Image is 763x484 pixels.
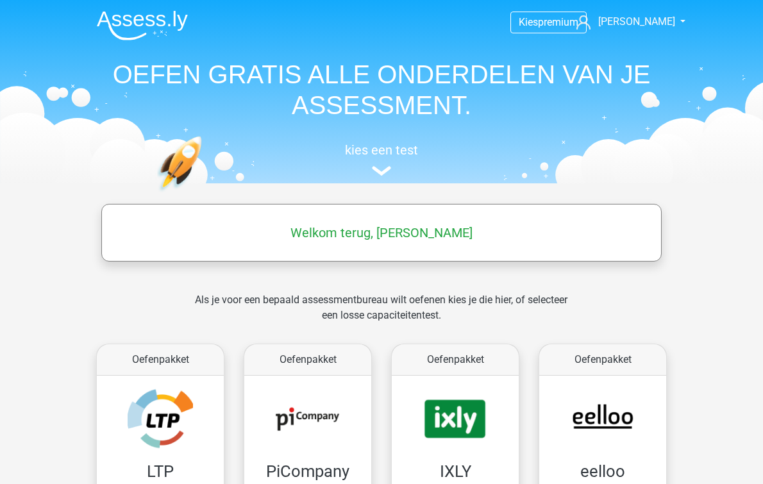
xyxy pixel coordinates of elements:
a: Kiespremium [511,13,586,31]
span: [PERSON_NAME] [598,15,675,28]
h1: OEFEN GRATIS ALLE ONDERDELEN VAN JE ASSESSMENT. [87,59,676,121]
a: [PERSON_NAME] [571,14,676,29]
a: kies een test [87,142,676,176]
img: assessment [372,166,391,176]
div: Als je voor een bepaald assessmentbureau wilt oefenen kies je die hier, of selecteer een losse ca... [185,292,578,338]
h5: kies een test [87,142,676,158]
img: oefenen [157,136,251,252]
span: Kies [519,16,538,28]
h5: Welkom terug, [PERSON_NAME] [108,225,655,240]
img: Assessly [97,10,188,40]
span: premium [538,16,578,28]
